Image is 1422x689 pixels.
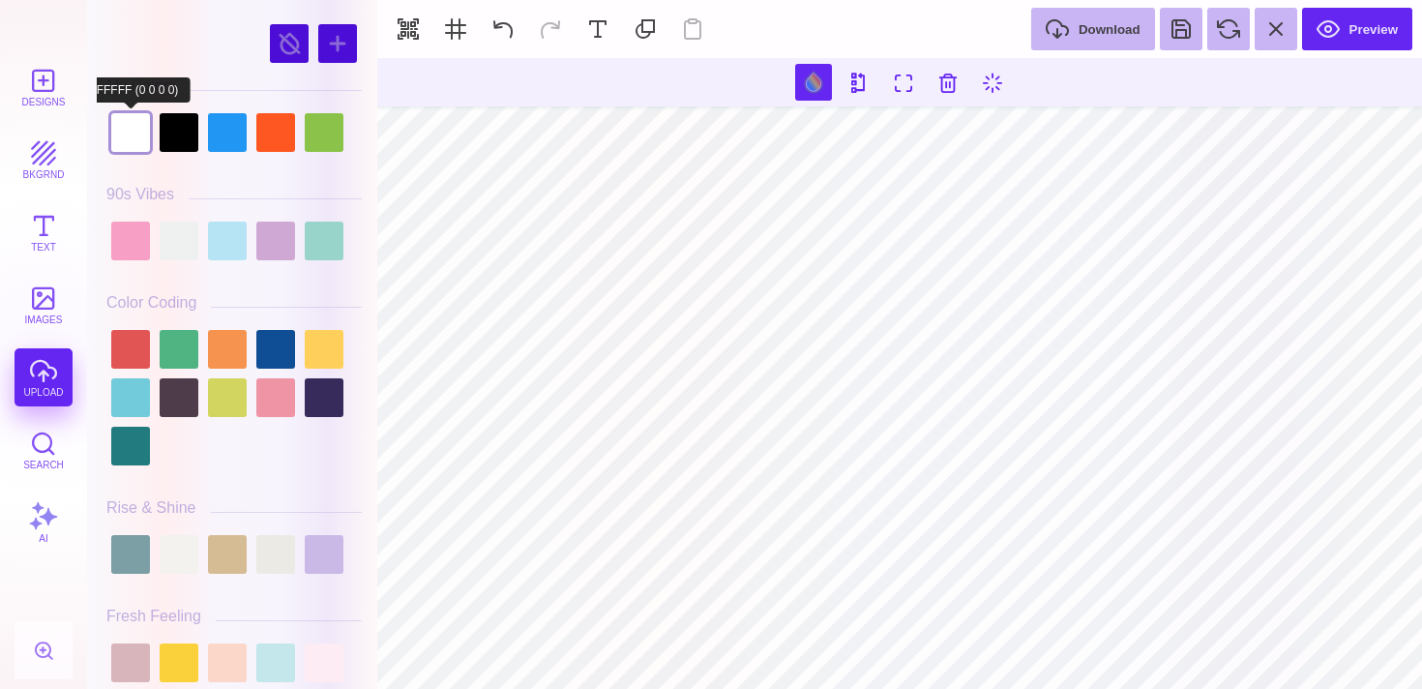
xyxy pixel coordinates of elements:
button: Designs [15,58,73,116]
button: images [15,276,73,334]
button: Text [15,203,73,261]
button: Preview [1302,8,1412,50]
div: Rise & Shine [106,499,196,517]
button: AI [15,494,73,552]
div: Color Coding [106,294,196,312]
button: Download [1031,8,1155,50]
div: Fresh Feeling [106,608,201,625]
button: Search [15,421,73,479]
div: 90s Vibes [106,186,174,203]
button: bkgrnd [15,131,73,189]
